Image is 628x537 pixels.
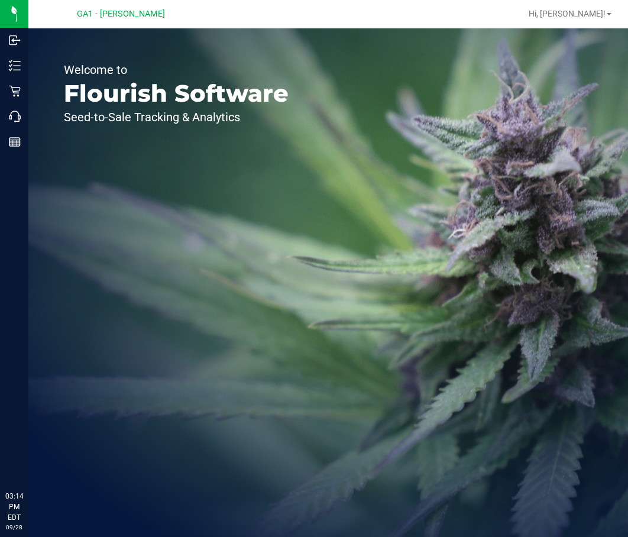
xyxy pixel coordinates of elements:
[9,136,21,148] inline-svg: Reports
[9,60,21,72] inline-svg: Inventory
[9,34,21,46] inline-svg: Inbound
[64,64,289,76] p: Welcome to
[5,491,23,523] p: 03:14 PM EDT
[64,111,289,123] p: Seed-to-Sale Tracking & Analytics
[12,442,47,478] iframe: Resource center
[529,9,606,18] span: Hi, [PERSON_NAME]!
[77,9,165,19] span: GA1 - [PERSON_NAME]
[9,85,21,97] inline-svg: Retail
[64,82,289,105] p: Flourish Software
[9,111,21,122] inline-svg: Call Center
[5,523,23,532] p: 09/28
